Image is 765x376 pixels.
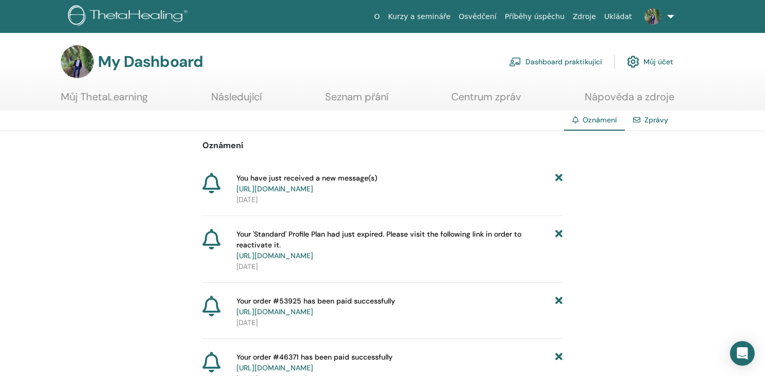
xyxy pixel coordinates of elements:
[455,7,501,26] a: Osvědčení
[236,173,377,194] span: You have just received a new message(s)
[236,251,313,260] a: [URL][DOMAIN_NAME]
[211,91,262,111] a: Následující
[585,91,674,111] a: Nápověda a zdroje
[600,7,636,26] a: Ukládat
[627,53,639,70] img: cog.svg
[61,91,148,111] a: Můj ThetaLearning
[569,7,600,26] a: Zdroje
[236,296,395,317] span: Your order #53925 has been paid successfully
[236,261,563,272] p: [DATE]
[98,52,203,71] h3: My Dashboard
[236,363,313,372] a: [URL][DOMAIN_NAME]
[384,7,454,26] a: Kurzy a semináře
[451,91,521,111] a: Centrum zpráv
[370,7,384,26] a: O
[236,194,563,205] p: [DATE]
[730,341,755,366] div: Open Intercom Messenger
[644,115,668,124] a: Zprávy
[202,139,563,152] p: Oznámení
[583,115,617,124] span: Oznámení
[68,5,191,28] img: logo.png
[509,57,521,66] img: chalkboard-teacher.svg
[236,352,393,373] span: Your order #46371 has been paid successfully
[236,184,313,193] a: [URL][DOMAIN_NAME]
[61,45,94,78] img: default.jpg
[325,91,388,111] a: Seznam přání
[644,8,661,25] img: default.jpg
[236,229,556,261] span: Your 'Standard' Profile Plan had just expired. Please visit the following link in order to reacti...
[627,50,673,73] a: Můj účet
[501,7,569,26] a: Příběhy úspěchu
[236,307,313,316] a: [URL][DOMAIN_NAME]
[236,317,563,328] p: [DATE]
[509,50,602,73] a: Dashboard praktikující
